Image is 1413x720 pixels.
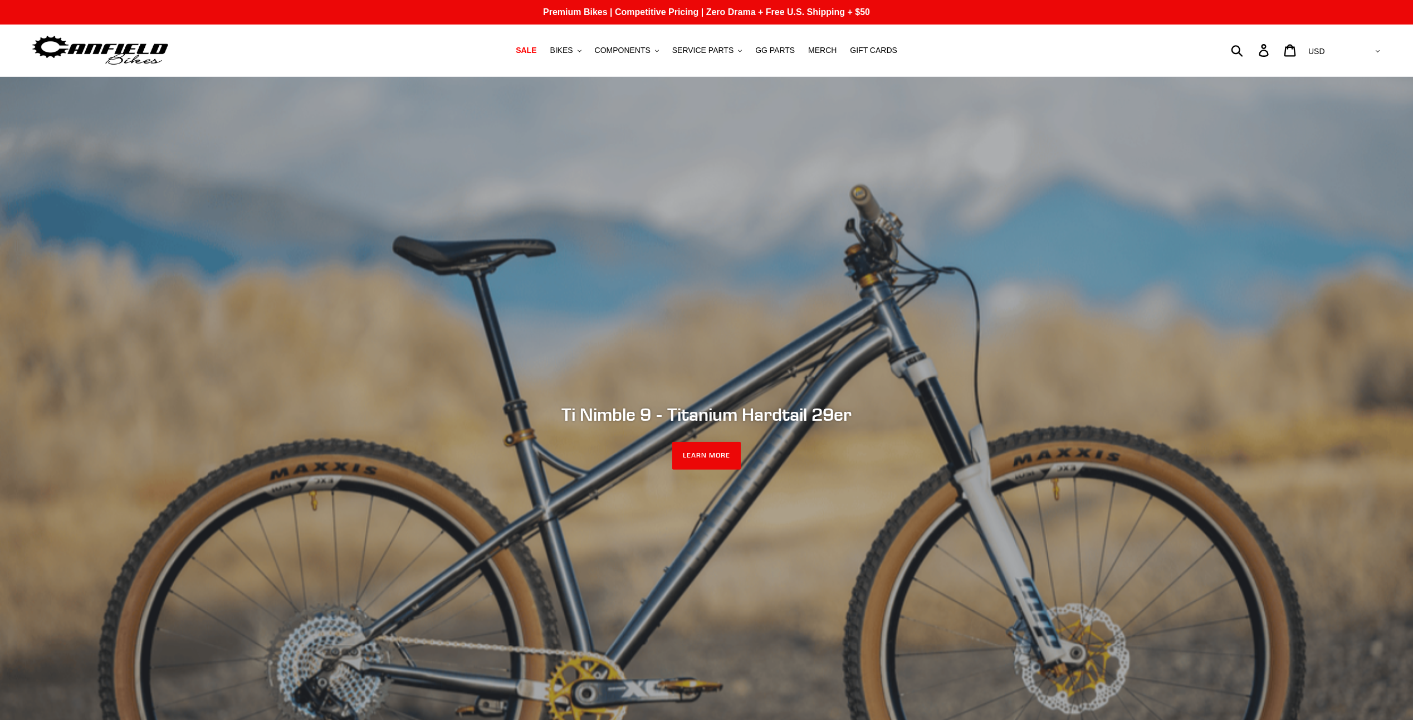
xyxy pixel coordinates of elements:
[510,43,542,58] a: SALE
[589,43,664,58] button: COMPONENTS
[850,46,897,55] span: GIFT CARDS
[550,46,573,55] span: BIKES
[808,46,837,55] span: MERCH
[667,43,747,58] button: SERVICE PARTS
[516,46,536,55] span: SALE
[31,33,170,68] img: Canfield Bikes
[672,442,741,470] a: LEARN MORE
[750,43,800,58] a: GG PARTS
[803,43,842,58] a: MERCH
[595,46,651,55] span: COMPONENTS
[403,403,1010,425] h2: Ti Nimble 9 - Titanium Hardtail 29er
[844,43,903,58] a: GIFT CARDS
[1237,38,1265,62] input: Search
[544,43,586,58] button: BIKES
[672,46,734,55] span: SERVICE PARTS
[755,46,795,55] span: GG PARTS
